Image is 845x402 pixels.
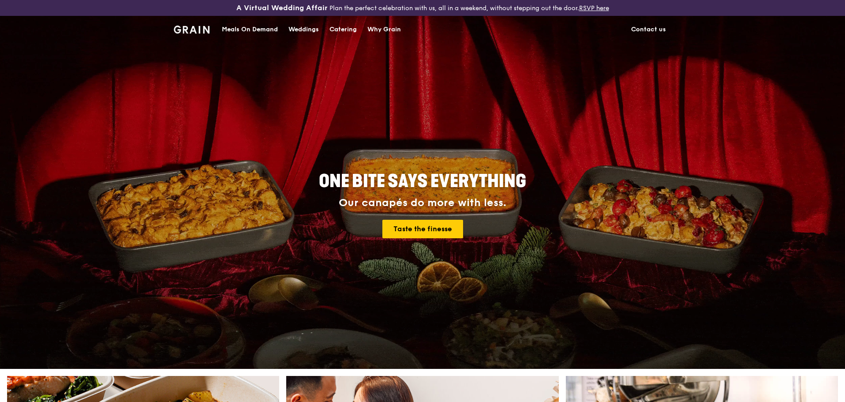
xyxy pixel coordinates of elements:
h3: A Virtual Wedding Affair [236,4,328,12]
div: Our canapés do more with less. [264,197,581,209]
a: RSVP here [579,4,609,12]
a: Catering [324,16,362,43]
a: GrainGrain [174,15,209,42]
div: Meals On Demand [222,16,278,43]
a: Why Grain [362,16,406,43]
a: Weddings [283,16,324,43]
a: Contact us [626,16,671,43]
div: Weddings [288,16,319,43]
a: Taste the finesse [382,220,463,238]
div: Catering [329,16,357,43]
div: Why Grain [367,16,401,43]
img: Grain [174,26,209,34]
div: Plan the perfect celebration with us, all in a weekend, without stepping out the door. [168,4,677,12]
span: ONE BITE SAYS EVERYTHING [319,171,526,192]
